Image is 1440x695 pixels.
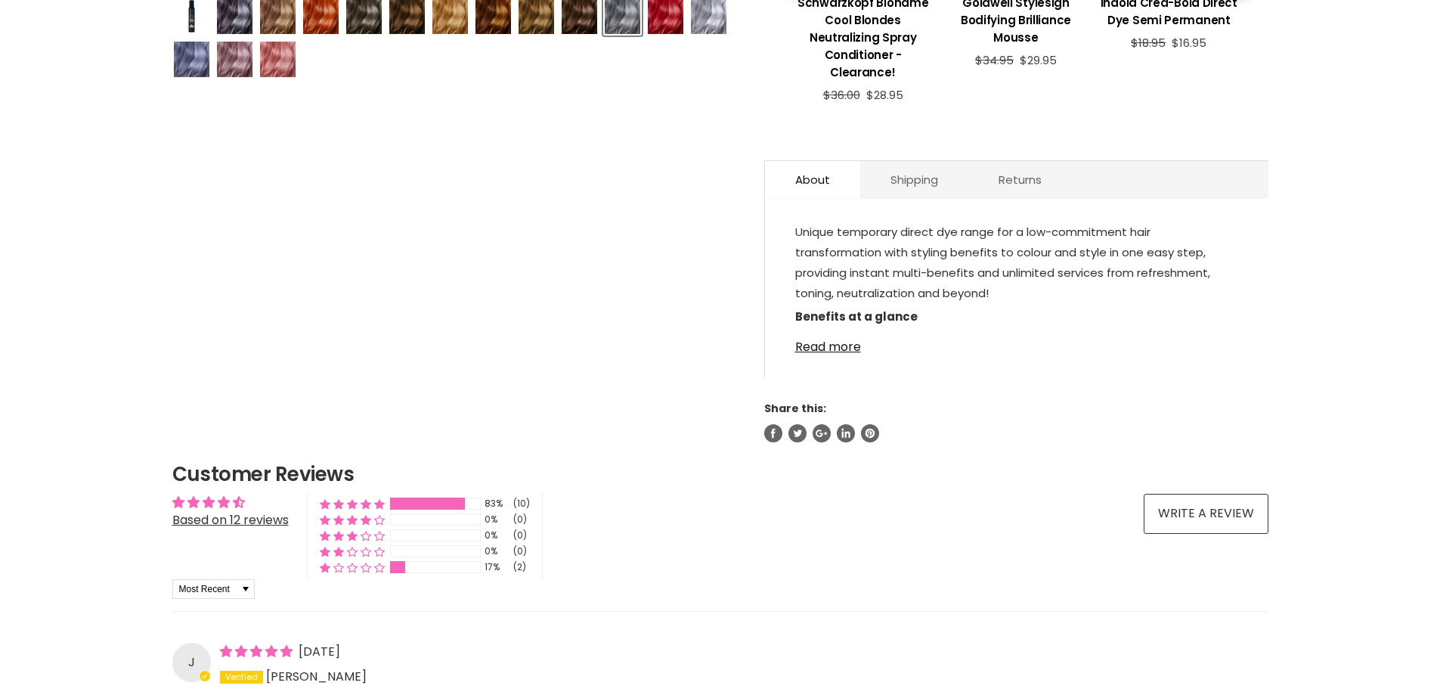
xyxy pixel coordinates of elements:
[260,42,296,77] img: Indola Color Style Mousse
[866,87,903,103] span: $28.95
[1020,52,1057,68] span: $29.95
[764,402,1268,442] aside: Share this:
[215,40,254,79] button: Indola Color Style Mousse
[1172,35,1206,51] span: $16.95
[172,643,211,681] div: J
[220,643,296,660] span: 5 star review
[299,643,340,660] span: [DATE]
[795,331,1238,354] a: Read more
[320,561,385,574] div: 17% (2) reviews with 1 star rating
[485,498,509,510] div: 83%
[172,511,289,529] a: Based on 12 reviews
[975,52,1014,68] span: $34.95
[513,561,526,574] div: (2)
[174,42,209,77] img: Indola Color Style Mousse
[172,461,1268,488] h2: Customer Reviews
[172,494,289,511] div: Average rating is 4.33 stars
[266,668,367,685] span: [PERSON_NAME]
[217,42,252,77] img: Indola Color Style Mousse
[860,161,968,198] a: Shipping
[795,222,1238,306] p: Unique temporary direct dye range for a low-commitment hair transformation with styling benefits ...
[765,161,860,198] a: About
[320,498,385,510] div: 83% (10) reviews with 5 star rating
[968,161,1072,198] a: Returns
[1144,494,1268,533] a: Write a review
[823,87,860,103] span: $36.00
[795,330,1238,349] li: Non-sticky formula
[795,309,918,324] b: Benefits at a glance
[764,401,826,416] span: Share this:
[1131,35,1166,51] span: $18.95
[259,40,297,79] button: Indola Color Style Mousse
[513,498,530,510] div: (10)
[485,561,509,574] div: 17%
[172,579,255,599] select: Sort dropdown
[172,40,211,79] button: Indola Color Style Mousse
